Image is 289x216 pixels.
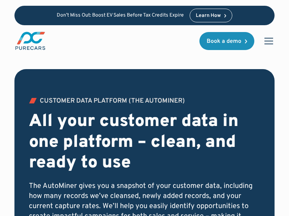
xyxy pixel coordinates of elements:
[196,13,221,18] div: Learn How
[14,31,46,51] a: main
[260,32,275,50] div: menu
[40,98,185,104] div: Customer Data PLATFORM (The Autominer)
[207,39,241,44] div: Book a demo
[190,9,233,22] a: Learn How
[57,13,184,19] p: Don’t Miss Out: Boost EV Sales Before Tax Credits Expire
[199,32,254,50] a: Book a demo
[29,112,260,174] h2: All your customer data in one platform – clean, and ready to use
[14,31,46,51] img: purecars logo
